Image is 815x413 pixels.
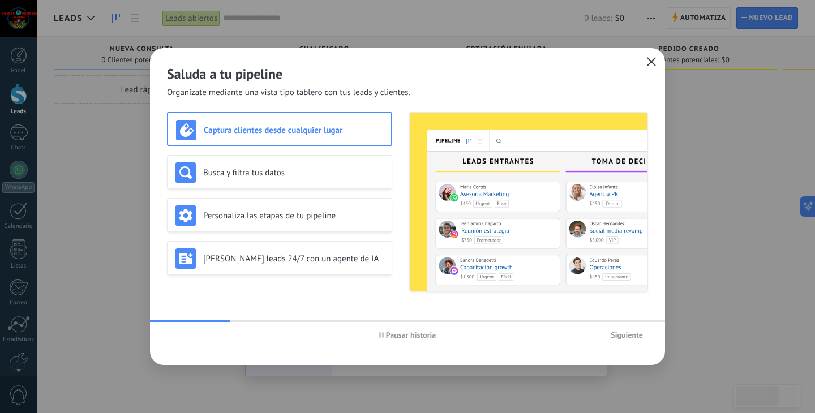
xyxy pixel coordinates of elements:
[203,167,384,178] h3: Busca y filtra tus datos
[606,326,648,343] button: Siguiente
[374,326,441,343] button: Pausar historia
[386,331,436,339] span: Pausar historia
[203,253,384,264] h3: [PERSON_NAME] leads 24/7 con un agente de IA
[167,87,410,98] span: Organízate mediante una vista tipo tablero con tus leads y clientes.
[204,125,383,136] h3: Captura clientes desde cualquier lugar
[203,210,384,221] h3: Personaliza las etapas de tu pipeline
[167,65,648,83] h2: Saluda a tu pipeline
[611,331,643,339] span: Siguiente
